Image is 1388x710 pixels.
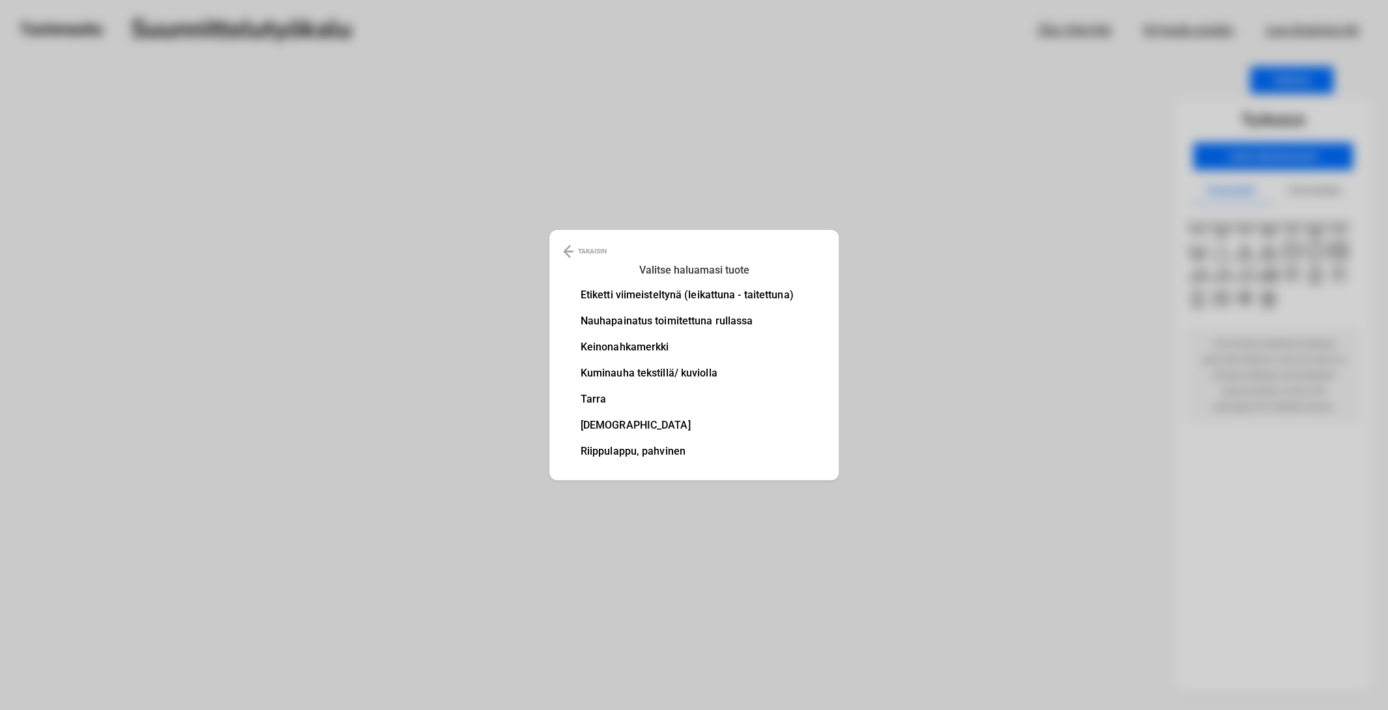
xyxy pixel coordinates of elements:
li: [DEMOGRAPHIC_DATA] [581,420,794,431]
li: Tarra [581,394,794,405]
img: Back [563,244,573,259]
h3: Valitse haluamasi tuote [588,261,800,279]
li: Nauhapainatus toimitettuna rullassa [581,316,794,326]
li: Riippulappu, pahvinen [581,446,794,457]
li: Etiketti viimeisteltynä (leikattuna - taitettuna) [581,290,794,300]
li: Keinonahkamerkki [581,342,794,352]
p: TAKAISIN [578,244,607,259]
li: Kuminauha tekstillä/ kuviolla [581,368,794,378]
